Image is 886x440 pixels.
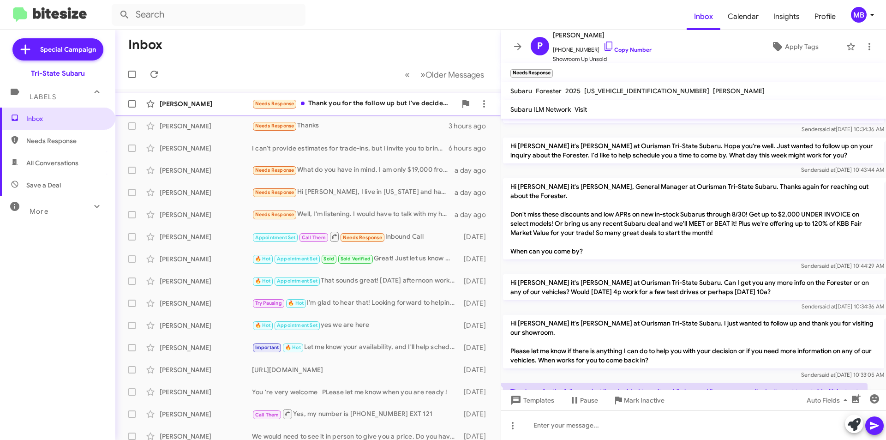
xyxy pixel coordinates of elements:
[160,144,252,153] div: [PERSON_NAME]
[405,69,410,80] span: «
[843,7,876,23] button: MB
[584,87,709,95] span: [US_VEHICLE_IDENTIFICATION_NUMBER]
[605,392,672,409] button: Mark Inactive
[455,188,493,197] div: a day ago
[459,410,493,419] div: [DATE]
[160,166,252,175] div: [PERSON_NAME]
[459,277,493,286] div: [DATE]
[537,39,543,54] span: P
[687,3,720,30] a: Inbox
[31,69,85,78] div: Tri-State Subaru
[341,256,371,262] span: Sold Verified
[799,392,858,409] button: Auto Fields
[255,278,271,284] span: 🔥 Hot
[160,299,252,308] div: [PERSON_NAME]
[160,232,252,241] div: [PERSON_NAME]
[459,343,493,352] div: [DATE]
[277,256,317,262] span: Appointment Set
[112,4,305,26] input: Search
[26,114,105,123] span: Inbox
[459,299,493,308] div: [DATE]
[252,253,459,264] div: Great! Just let us know when she's ready to visit. We’re excited to assist her with the Solterra.
[255,344,279,350] span: Important
[449,144,493,153] div: 6 hours ago
[807,3,843,30] a: Profile
[459,232,493,241] div: [DATE]
[819,371,835,378] span: said at
[255,322,271,328] span: 🔥 Hot
[277,278,317,284] span: Appointment Set
[449,121,493,131] div: 3 hours ago
[503,315,884,368] p: Hi [PERSON_NAME] it's [PERSON_NAME] at Ourisman Tri-State Subaru. I just wanted to follow up and ...
[252,187,455,198] div: Hi [PERSON_NAME], I live in [US_STATE] and had the car delivered here, so can't really come in 🙂.
[509,392,554,409] span: Templates
[160,365,252,374] div: [PERSON_NAME]
[160,343,252,352] div: [PERSON_NAME]
[255,300,282,306] span: Try Pausing
[785,38,819,55] span: Apply Tags
[160,210,252,219] div: [PERSON_NAME]
[820,303,836,310] span: said at
[30,207,48,216] span: More
[399,65,415,84] button: Previous
[252,320,459,331] div: yes we are here
[459,321,493,330] div: [DATE]
[459,387,493,397] div: [DATE]
[766,3,807,30] a: Insights
[252,231,459,242] div: Inbound Call
[565,87,581,95] span: 2025
[747,38,842,55] button: Apply Tags
[343,235,382,241] span: Needs Response
[713,87,765,95] span: [PERSON_NAME]
[252,408,459,420] div: Yes, my number is [PHONE_NUMBER] EXT 121
[455,166,493,175] div: a day ago
[255,412,279,418] span: Call Them
[503,138,884,163] p: Hi [PERSON_NAME] it's [PERSON_NAME] at Ourisman Tri-State Subaru. Hope you're well. Just wanted t...
[580,392,598,409] span: Pause
[536,87,562,95] span: Forester
[277,322,317,328] span: Appointment Set
[819,166,835,173] span: said at
[459,254,493,264] div: [DATE]
[252,342,459,353] div: Let me know your availability, and I'll help schedule an appointment for you to come in!
[624,392,664,409] span: Mark Inactive
[252,209,455,220] div: Well, I'm listening. I would have to talk with my husband about this.
[160,321,252,330] div: [PERSON_NAME]
[562,392,605,409] button: Pause
[30,93,56,101] span: Labels
[553,54,652,64] span: Showroom Up Unsold
[26,136,105,145] span: Needs Response
[807,392,851,409] span: Auto Fields
[252,276,459,286] div: That sounds great! [DATE] afternoon works well. Would you like to schedule a specific time to visit?
[801,262,884,269] span: Sender [DATE] 10:44:29 AM
[252,387,459,397] div: You 're very welcome PLease let me know when you are ready !
[255,167,294,173] span: Needs Response
[802,303,884,310] span: Sender [DATE] 10:34:36 AM
[255,235,296,241] span: Appointment Set
[255,123,294,129] span: Needs Response
[12,38,103,60] a: Special Campaign
[510,105,571,114] span: Subaru ILM Network
[255,101,294,107] span: Needs Response
[400,65,490,84] nav: Page navigation example
[160,277,252,286] div: [PERSON_NAME]
[26,181,61,190] span: Save a Deal
[255,211,294,217] span: Needs Response
[252,144,449,153] div: I can't provide estimates for trade-ins, but I invite you to bring your vehicle to the dealership...
[26,158,78,168] span: All Conversations
[819,262,835,269] span: said at
[415,65,490,84] button: Next
[255,189,294,195] span: Needs Response
[160,99,252,108] div: [PERSON_NAME]
[420,69,425,80] span: »
[288,300,304,306] span: 🔥 Hot
[720,3,766,30] a: Calendar
[425,70,484,80] span: Older Messages
[128,37,162,52] h1: Inbox
[510,87,532,95] span: Subaru
[302,235,326,241] span: Call Them
[503,274,884,300] p: Hi [PERSON_NAME] it's [PERSON_NAME] at Ourisman Tri-State Subaru. Can I get you any more info on ...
